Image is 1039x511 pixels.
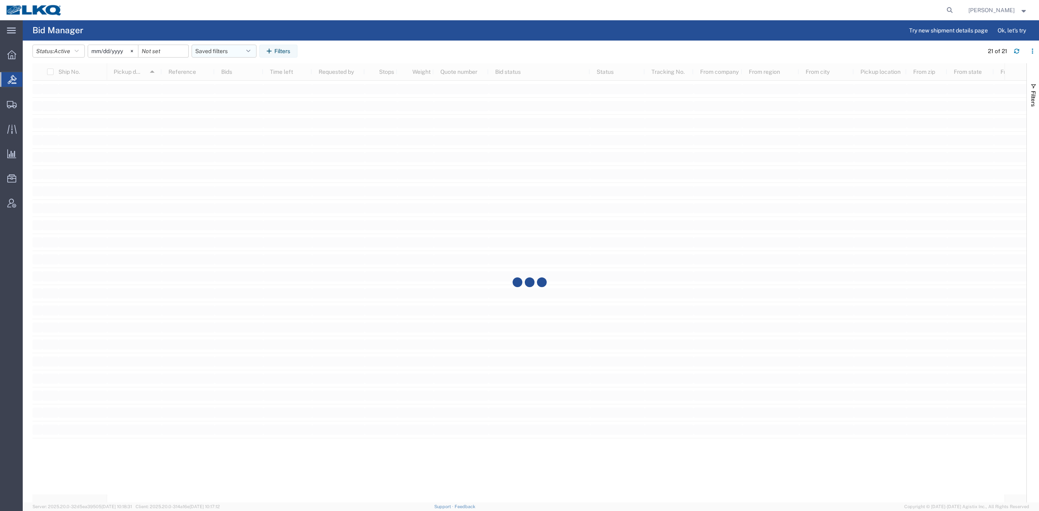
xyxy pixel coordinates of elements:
button: [PERSON_NAME] [968,5,1028,15]
a: Feedback [455,504,475,509]
span: [DATE] 10:18:31 [101,504,132,509]
button: Status:Active [32,45,85,58]
button: Ok, let's try [991,24,1033,37]
span: Copyright © [DATE]-[DATE] Agistix Inc., All Rights Reserved [904,503,1029,510]
img: logo [6,4,63,16]
input: Not set [138,45,188,57]
span: Filters [1030,91,1037,107]
span: Matt Harvey [968,6,1015,15]
a: Support [434,504,455,509]
button: Saved filters [192,45,257,58]
button: Filters [259,45,297,58]
span: Active [54,48,70,54]
span: [DATE] 10:17:12 [190,504,220,509]
span: Try new shipment details page [909,26,988,35]
span: Client: 2025.20.0-314a16e [136,504,220,509]
span: Server: 2025.20.0-32d5ea39505 [32,504,132,509]
h4: Bid Manager [32,20,83,41]
input: Not set [88,45,138,57]
div: 21 of 21 [988,47,1007,56]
